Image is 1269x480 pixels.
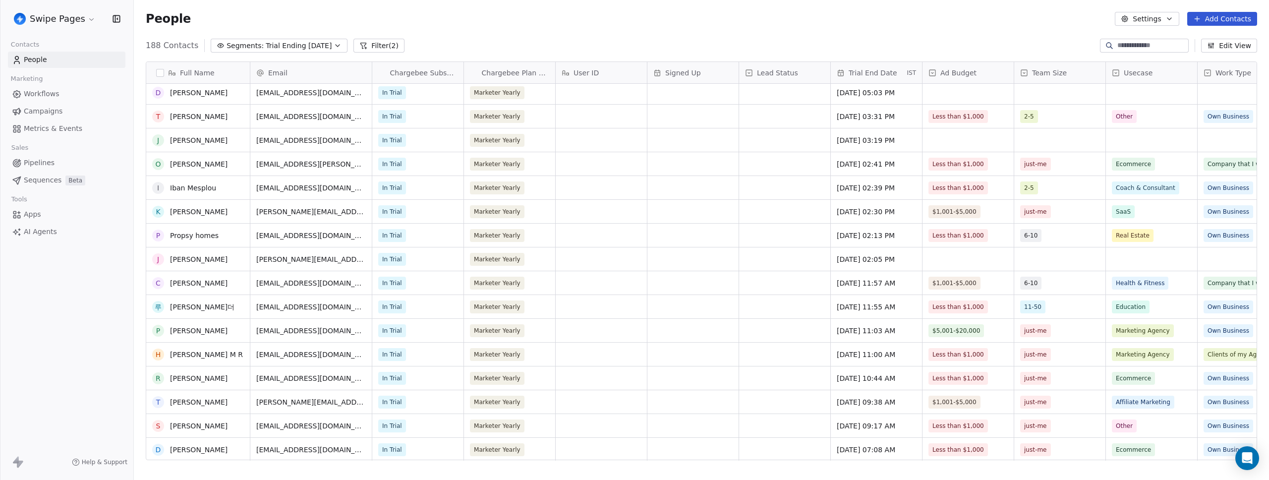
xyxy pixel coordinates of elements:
[146,62,250,83] div: Full Name
[170,112,228,121] span: [PERSON_NAME]
[837,302,895,312] span: [DATE] 11:55 AM
[837,207,895,217] span: [DATE] 02:30 PM
[256,183,366,193] span: [EMAIL_ADDRESS][DOMAIN_NAME]
[12,10,98,27] button: Swipe Pages
[256,445,366,455] span: [EMAIL_ADDRESS][DOMAIN_NAME]
[170,302,234,312] span: [PERSON_NAME]더
[837,445,895,455] span: [DATE] 07:08 AM
[837,278,895,288] span: [DATE] 11:57 AM
[82,458,127,466] span: Help & Support
[837,112,895,121] span: [DATE] 03:31 PM
[152,134,164,146] span: J
[482,68,549,78] span: Chargebee Plan Name
[30,12,85,25] span: Swipe Pages
[940,68,977,78] span: Ad Budget
[152,230,164,241] span: P
[837,397,895,407] span: [DATE] 09:38 AM
[837,183,895,193] span: [DATE] 02:39 PM
[757,68,798,78] span: Lead Status
[837,88,895,98] span: [DATE] 05:03 PM
[8,206,125,223] a: Apps
[8,120,125,137] a: Metrics & Events
[170,254,228,264] span: [PERSON_NAME]
[831,62,922,83] div: Trial End DateIST
[65,176,85,185] span: Beta
[837,421,895,431] span: [DATE] 09:17 AM
[256,350,366,360] span: [EMAIL_ADDRESS][DOMAIN_NAME]
[152,372,164,384] span: r
[1215,68,1251,78] span: Work Type
[1032,68,1067,78] span: Team Size
[152,420,164,432] span: S
[1115,12,1179,26] button: Settings
[24,227,57,237] span: AI Agents
[464,62,555,83] div: ChargebeeChargebee Plan Name
[837,231,895,240] span: [DATE] 02:13 PM
[907,69,916,77] span: IST
[256,326,366,336] span: [EMAIL_ADDRESS][DOMAIN_NAME]
[152,206,164,218] span: K
[256,421,366,431] span: [EMAIL_ADDRESS][DOMAIN_NAME]
[6,71,47,86] span: Marketing
[24,106,62,117] span: Campaigns
[152,444,164,456] span: D
[180,68,215,78] span: Full Name
[170,207,228,217] span: [PERSON_NAME]
[923,62,1014,83] div: Ad Budget
[256,373,366,383] span: [EMAIL_ADDRESS][DOMAIN_NAME]
[152,325,164,337] span: p
[390,68,458,78] span: Chargebee Subscription Status
[837,254,895,264] span: [DATE] 02:05 PM
[170,397,228,407] span: [PERSON_NAME]
[146,40,198,52] span: 188 Contacts
[837,326,895,336] span: [DATE] 11:03 AM
[152,158,164,170] span: O
[556,62,647,83] div: User ID
[146,84,250,461] div: grid
[849,68,897,78] span: Trial End Date
[256,302,366,312] span: [EMAIL_ADDRESS][DOMAIN_NAME]
[170,135,228,145] span: [PERSON_NAME]
[7,192,31,207] span: Tools
[170,159,228,169] span: [PERSON_NAME]
[152,301,164,313] span: 루
[146,11,191,26] span: People
[256,88,366,98] span: [EMAIL_ADDRESS][DOMAIN_NAME]
[170,326,228,336] span: [PERSON_NAME]
[170,421,228,431] span: [PERSON_NAME]
[170,88,228,98] span: [PERSON_NAME]
[8,103,125,120] a: Campaigns
[256,231,366,240] span: [EMAIL_ADDRESS][DOMAIN_NAME]
[24,55,47,65] span: People
[152,111,164,122] span: T
[1014,62,1105,83] div: Team Size
[24,158,55,168] span: Pipelines
[152,253,164,265] span: J
[8,86,125,102] a: Workflows
[1187,12,1257,26] button: Add Contacts
[256,254,366,264] span: [PERSON_NAME][EMAIL_ADDRESS][DOMAIN_NAME]
[268,68,288,78] span: Email
[24,209,41,220] span: Apps
[372,62,463,83] div: ChargebeeChargebee Subscription Status
[353,39,404,53] button: Filter(2)
[256,159,366,169] span: [EMAIL_ADDRESS][PERSON_NAME][DOMAIN_NAME]
[256,112,366,121] span: [EMAIL_ADDRESS][DOMAIN_NAME]
[837,159,895,169] span: [DATE] 02:41 PM
[256,207,366,217] span: [PERSON_NAME][EMAIL_ADDRESS][PERSON_NAME][DOMAIN_NAME]
[837,135,895,145] span: [DATE] 03:19 PM
[170,373,228,383] span: [PERSON_NAME]
[837,373,895,383] span: [DATE] 10:44 AM
[256,278,366,288] span: [EMAIL_ADDRESS][DOMAIN_NAME]
[266,41,332,51] span: Trial Ending [DATE]
[170,445,228,455] span: [PERSON_NAME]
[170,183,216,193] span: Iban Mesplou
[152,182,164,194] span: I
[14,13,26,25] img: user_01J93QE9VH11XXZQZDP4TWZEES.jpg
[24,123,82,134] span: Metrics & Events
[1201,39,1257,53] button: Edit View
[170,231,219,240] span: Propsy homes
[250,62,372,83] div: Email
[152,277,164,289] span: C
[647,62,739,83] div: Signed Up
